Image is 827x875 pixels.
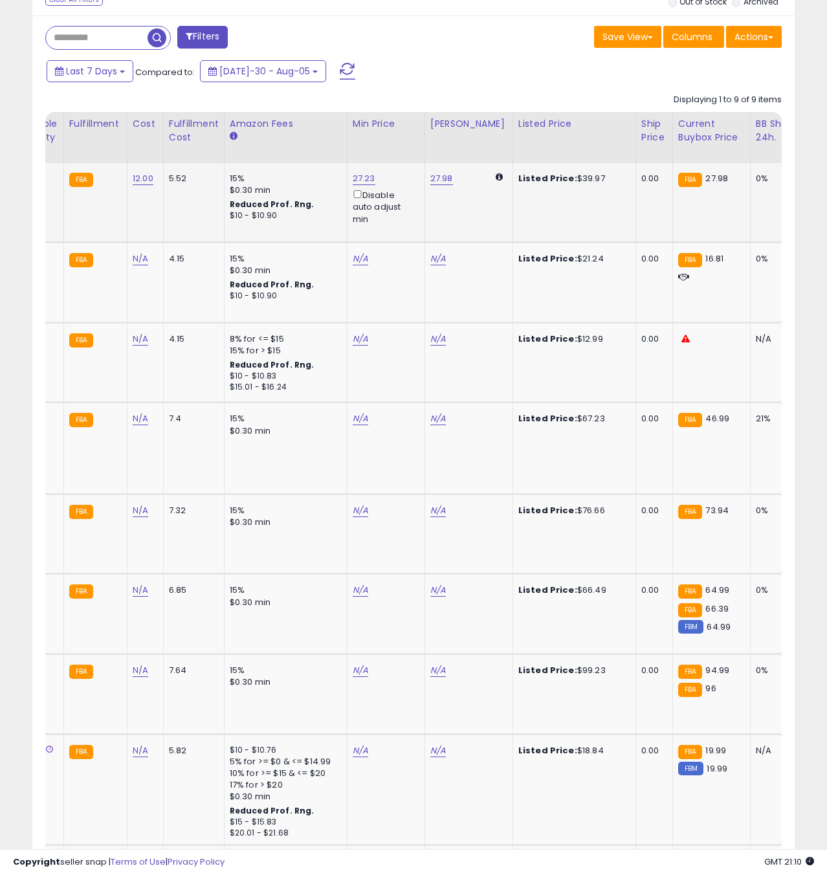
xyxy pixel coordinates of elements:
div: 0% [756,665,799,676]
button: Filters [177,26,228,49]
div: 0.00 [641,253,663,265]
a: N/A [430,584,446,597]
div: 4.15 [169,333,214,345]
small: FBA [678,683,702,697]
div: $0.30 min [230,265,337,276]
b: Listed Price: [518,664,577,676]
div: $15 - $15.83 [230,817,337,828]
div: 0% [756,253,799,265]
div: $10 - $10.90 [230,210,337,221]
div: 0.00 [641,505,663,516]
div: Ship Price [641,117,667,144]
button: Last 7 Days [47,60,133,82]
div: 15% [230,505,337,516]
span: 64.99 [707,621,731,633]
b: Listed Price: [518,412,577,425]
a: N/A [353,504,368,517]
b: Listed Price: [518,744,577,757]
a: N/A [133,744,148,757]
small: FBA [678,745,702,759]
small: FBA [69,665,93,679]
span: 46.99 [705,412,729,425]
small: FBA [69,173,93,187]
a: N/A [430,412,446,425]
div: Cost [133,117,158,131]
span: 19.99 [705,744,726,757]
div: Amazon Fees [230,117,342,131]
b: Reduced Prof. Rng. [230,805,314,816]
b: Reduced Prof. Rng. [230,199,314,210]
div: 4.15 [169,253,214,265]
a: N/A [430,252,446,265]
div: Disable auto adjust min [353,188,415,225]
div: $39.97 [518,173,626,184]
a: N/A [133,504,148,517]
b: Reduced Prof. Rng. [230,279,314,290]
div: Current Buybox Price [678,117,745,144]
span: Last 7 Days [66,65,117,78]
a: N/A [430,744,446,757]
span: 73.94 [705,504,729,516]
div: 0.00 [641,745,663,757]
div: 15% [230,665,337,676]
span: 66.39 [705,603,729,615]
div: 0.00 [641,333,663,345]
strong: Copyright [13,856,60,868]
div: Fulfillment Cost [169,117,219,144]
a: N/A [430,664,446,677]
span: 27.98 [705,172,728,184]
div: $0.30 min [230,791,337,803]
a: N/A [133,333,148,346]
div: 5.82 [169,745,214,757]
span: 16.81 [705,252,723,265]
div: Listed Price [518,117,630,131]
div: N/A [756,745,799,757]
div: seller snap | | [13,856,225,869]
b: Listed Price: [518,504,577,516]
div: $0.30 min [230,184,337,196]
div: $0.30 min [230,516,337,528]
a: N/A [133,584,148,597]
small: FBA [69,505,93,519]
div: $0.30 min [230,597,337,608]
div: $12.99 [518,333,626,345]
div: $21.24 [518,253,626,265]
i: Calculated using Dynamic Max Price. [496,173,503,181]
div: 5% for >= $0 & <= $14.99 [230,756,337,768]
a: Privacy Policy [168,856,225,868]
div: 0% [756,505,799,516]
div: $18.84 [518,745,626,757]
div: $99.23 [518,665,626,676]
a: N/A [430,333,446,346]
small: FBA [69,333,93,348]
a: N/A [353,412,368,425]
div: 5.52 [169,173,214,184]
button: Save View [594,26,661,48]
b: Reduced Prof. Rng. [230,359,314,370]
button: [DATE]-30 - Aug-05 [200,60,326,82]
div: 7.32 [169,505,214,516]
b: Listed Price: [518,584,577,596]
div: 6.85 [169,584,214,596]
div: [PERSON_NAME] [430,117,507,131]
button: Actions [726,26,782,48]
div: 0% [756,584,799,596]
small: FBA [678,413,702,427]
small: FBA [678,665,702,679]
small: FBA [678,584,702,599]
a: N/A [430,504,446,517]
div: 17% for > $20 [230,779,337,791]
span: Columns [672,30,712,43]
a: 12.00 [133,172,153,185]
a: N/A [353,664,368,677]
div: 21% [756,413,799,425]
small: FBM [678,762,703,775]
div: Displaying 1 to 9 of 9 items [674,94,782,106]
small: FBA [69,745,93,759]
a: N/A [353,252,368,265]
div: 15% [230,584,337,596]
div: 0.00 [641,665,663,676]
span: Compared to: [135,66,195,78]
div: $20.01 - $21.68 [230,828,337,839]
a: N/A [353,744,368,757]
